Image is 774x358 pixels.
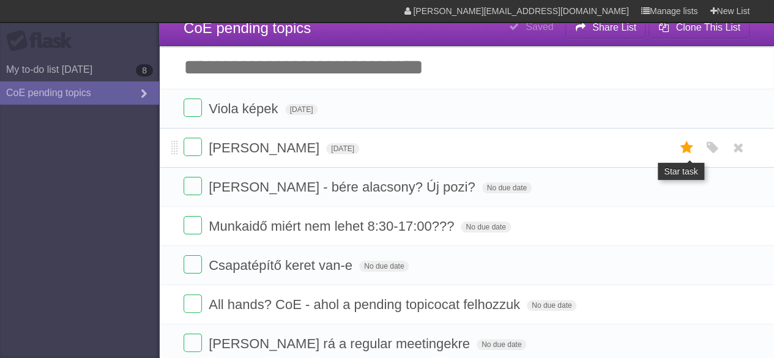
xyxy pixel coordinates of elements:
[184,138,202,156] label: Done
[184,334,202,352] label: Done
[592,22,636,32] b: Share List
[675,138,698,158] label: Star task
[527,300,576,311] span: No due date
[6,30,80,52] div: Flask
[184,216,202,234] label: Done
[209,258,355,273] span: Csapatépítő keret van-e
[184,20,311,36] span: CoE pending topics
[209,336,473,351] span: [PERSON_NAME] rá a regular meetingekre
[209,179,478,195] span: [PERSON_NAME] - bére alacsony? Új pozi?
[209,140,322,155] span: [PERSON_NAME]
[359,261,409,272] span: No due date
[565,17,646,39] button: Share List
[526,21,553,32] b: Saved
[326,143,359,154] span: [DATE]
[184,99,202,117] label: Done
[136,64,153,76] b: 8
[285,104,318,115] span: [DATE]
[675,22,740,32] b: Clone This List
[184,177,202,195] label: Done
[461,222,510,233] span: No due date
[482,182,532,193] span: No due date
[477,339,526,350] span: No due date
[209,297,523,312] span: All hands? CoE - ahol a pending topicocat felhozzuk
[184,294,202,313] label: Done
[209,218,457,234] span: Munkaidő miért nem lehet 8:30-17:00???
[209,101,281,116] span: Viola képek
[649,17,750,39] button: Clone This List
[184,255,202,274] label: Done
